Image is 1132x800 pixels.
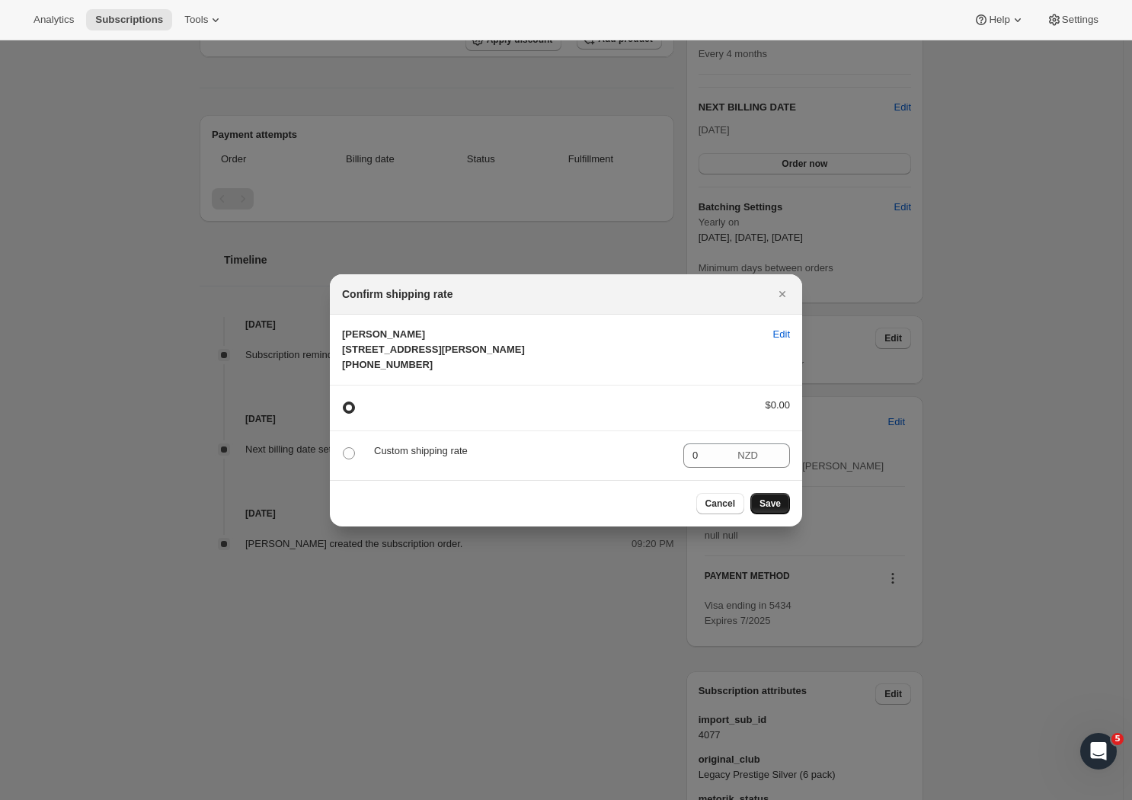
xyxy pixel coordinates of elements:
[374,443,671,459] p: Custom shipping rate
[772,283,793,305] button: Close
[737,450,758,461] span: NZD
[1111,733,1124,745] span: 5
[773,327,790,342] span: Edit
[1038,9,1108,30] button: Settings
[750,493,790,514] button: Save
[342,328,525,370] span: [PERSON_NAME] [STREET_ADDRESS][PERSON_NAME] [PHONE_NUMBER]
[696,493,744,514] button: Cancel
[175,9,232,30] button: Tools
[759,498,781,510] span: Save
[705,498,735,510] span: Cancel
[24,9,83,30] button: Analytics
[764,322,799,347] button: Edit
[342,286,452,302] h2: Confirm shipping rate
[1080,733,1117,770] iframe: Intercom live chat
[34,14,74,26] span: Analytics
[184,14,208,26] span: Tools
[989,14,1009,26] span: Help
[95,14,163,26] span: Subscriptions
[765,399,790,411] span: $0.00
[964,9,1034,30] button: Help
[86,9,172,30] button: Subscriptions
[1062,14,1098,26] span: Settings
